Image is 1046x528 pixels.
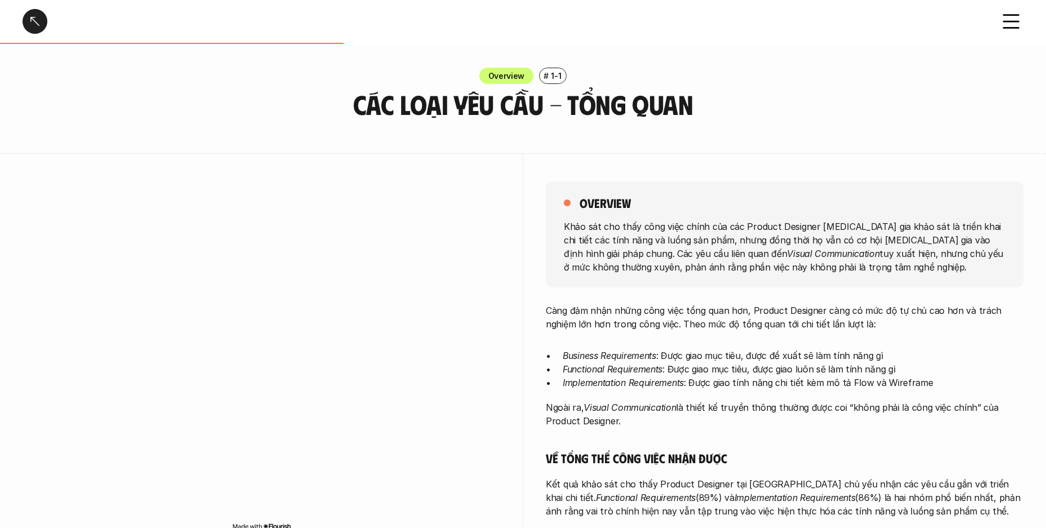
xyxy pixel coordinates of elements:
[544,72,549,80] h6: #
[563,349,1023,362] p: : Được giao mục tiêu, được đề xuất sẽ làm tính năng gì
[546,477,1023,518] p: Kết quả khảo sát cho thấy Product Designer tại [GEOGRAPHIC_DATA] chủ yếu nhận các yêu cầu gắn với...
[563,363,662,375] em: Functional Requirements
[563,376,1023,389] p: : Được giao tính năng chi tiết kèm mô tả Flow và Wireframe
[488,70,525,82] p: Overview
[546,304,1023,331] p: Càng đảm nhận những công việc tổng quan hơn, Product Designer càng có mức độ tự chủ cao hơn và tr...
[284,90,763,119] h3: Các loại yêu cầu - Tổng quan
[563,362,1023,376] p: : Được giao mục tiêu, được giao luôn sẽ làm tính năng gì
[563,377,684,388] em: Implementation Requirements
[563,350,656,361] em: Business Requirements
[596,492,696,503] em: Functional Requirements
[584,402,676,413] em: Visual Communication
[546,401,1023,428] p: Ngoài ra, là thiết kế truyền thông thường được coi “không phải là công việc chính” của Product De...
[735,492,856,503] em: Implementation Requirements
[580,195,631,211] h5: overview
[546,450,1023,466] h5: Về tổng thể công việc nhận được
[23,181,500,520] iframe: Interactive or visual content
[551,70,561,82] p: 1-1
[787,247,879,259] em: Visual Communication
[564,219,1005,273] p: Khảo sát cho thấy công việc chính của các Product Designer [MEDICAL_DATA] gia khảo sát là triển k...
